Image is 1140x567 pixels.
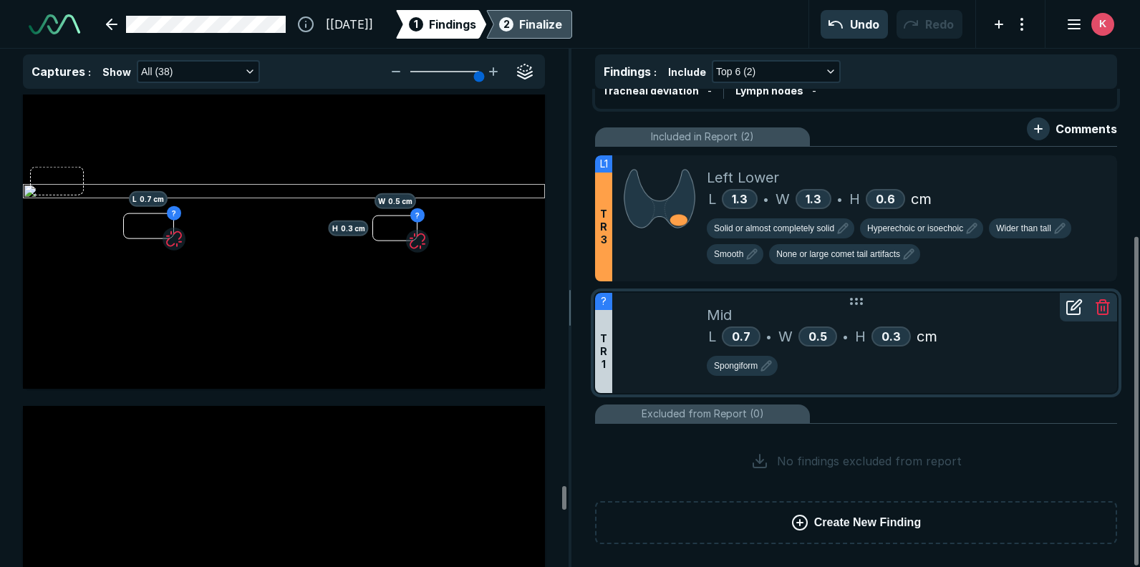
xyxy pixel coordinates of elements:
[1091,13,1114,36] div: avatar-name
[668,64,706,79] span: Include
[29,14,80,34] img: See-Mode Logo
[714,248,743,261] span: Smooth
[708,188,716,210] span: L
[855,326,866,347] span: H
[814,514,921,531] span: Create New Finding
[806,192,821,206] span: 1.3
[808,329,827,344] span: 0.5
[776,248,900,261] span: None or large comet tail artifacts
[777,452,962,470] span: No findings excluded from report
[812,84,816,97] span: -
[32,64,85,79] span: Captures
[1099,16,1106,31] span: K
[326,16,373,33] span: [[DATE]]
[911,188,932,210] span: cm
[604,64,651,79] span: Findings
[766,328,771,345] span: •
[1056,120,1117,137] span: Comments
[595,501,1117,544] button: Create New Finding
[843,328,848,345] span: •
[708,326,716,347] span: L
[486,10,572,39] div: 2Finalize
[642,406,764,422] span: Excluded from Report (0)
[600,332,607,371] span: T R 1
[897,10,962,39] button: Redo
[414,16,418,31] span: 1
[519,16,562,33] div: Finalize
[600,208,607,246] span: T R 3
[23,9,86,40] a: See-Mode Logo
[735,84,803,97] span: Lymph nodes
[707,304,732,326] span: Mid
[602,84,699,97] span: Tracheal deviation
[716,64,755,79] span: Top 6 (2)
[714,359,758,372] span: Spongiform
[849,188,860,210] span: H
[375,193,416,209] span: W 0.5 cm
[1057,10,1117,39] button: avatar-name
[654,66,657,78] span: :
[867,222,963,235] span: Hyperechoic or isoechoic
[129,190,168,206] span: L 0.7 cm
[776,188,790,210] span: W
[429,16,476,33] span: Findings
[714,222,834,235] span: Solid or almost completely solid
[876,192,895,206] span: 0.6
[102,64,131,79] span: Show
[732,192,748,206] span: 1.3
[651,129,754,145] span: Included in Report (2)
[707,84,712,97] span: -
[732,329,750,344] span: 0.7
[595,404,1117,493] li: Excluded from Report (0)No findings excluded from report
[917,326,937,347] span: cm
[595,293,1117,393] li: ?TR1MidL0.7•W0.5•H0.3cm
[600,156,608,172] span: L1
[881,329,901,344] span: 0.3
[821,10,888,39] button: Undo
[141,64,173,79] span: All (38)
[329,220,369,236] span: H 0.3 cm
[396,10,486,39] div: 1Findings
[837,190,842,208] span: •
[88,66,91,78] span: :
[707,167,779,188] span: Left Lower
[996,222,1051,235] span: Wider than tall
[624,167,695,231] img: cAAAAGSURBVAMAcpw7yV1X18EAAAAASUVORK5CYII=
[763,190,768,208] span: •
[601,294,607,309] span: ?
[778,326,793,347] span: W
[503,16,510,31] span: 2
[595,155,1117,281] li: L1TR3Left LowerL1.3•W1.3•H0.6cm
